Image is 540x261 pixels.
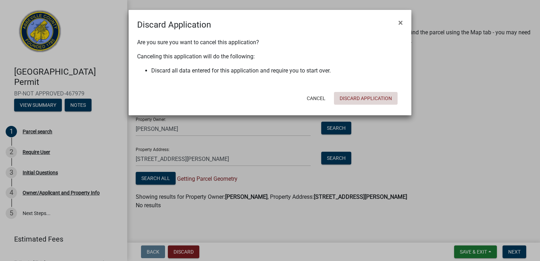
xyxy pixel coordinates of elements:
p: Are you sure you want to cancel this application? [137,38,403,47]
button: Discard Application [334,92,398,105]
p: Canceling this application will do the following: [137,52,403,61]
li: Discard all data entered for this application and require you to start over. [151,66,403,75]
button: Cancel [301,92,331,105]
span: × [398,18,403,28]
button: Close [393,13,409,33]
h4: Discard Application [137,18,211,31]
